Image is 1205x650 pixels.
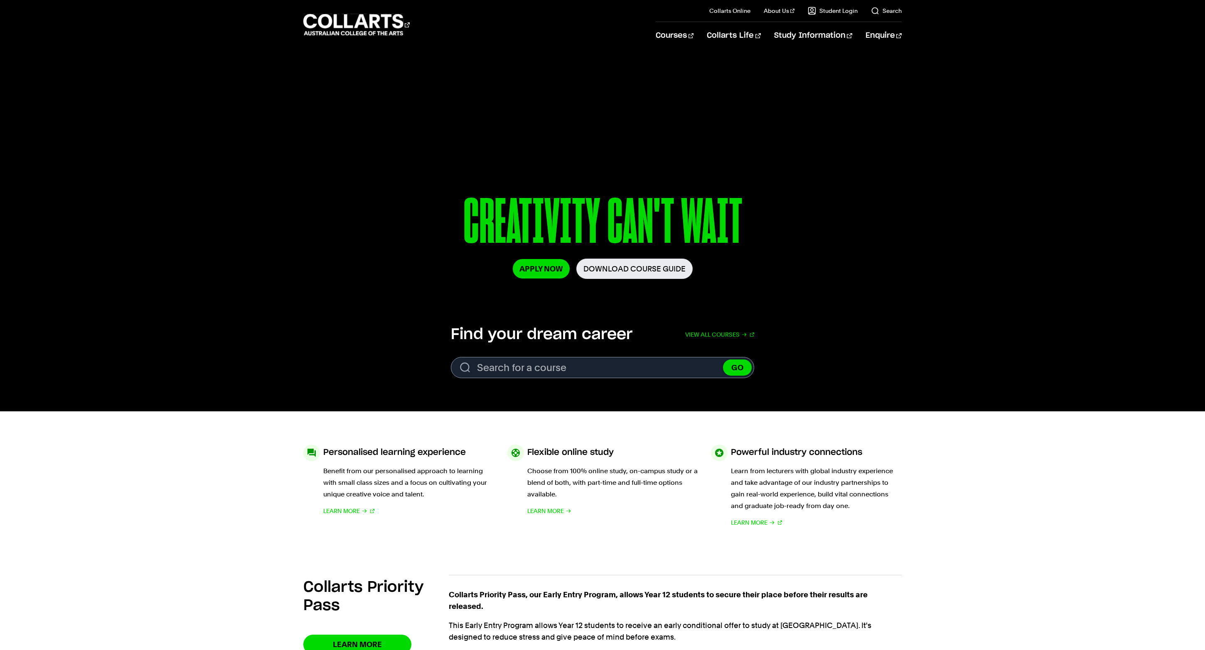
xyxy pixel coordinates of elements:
[323,465,494,500] p: Benefit from our personalised approach to learning with small class sizes and a focus on cultivat...
[709,7,750,15] a: Collarts Online
[871,7,902,15] a: Search
[774,22,852,49] a: Study Information
[323,505,374,517] a: Learn More
[527,505,564,517] span: Learn More
[527,505,571,517] a: Learn More
[731,517,767,528] span: Learn More
[303,13,410,37] div: Go to homepage
[451,357,754,378] input: Search for a course
[723,359,752,376] button: GO
[527,465,698,500] p: Choose from 100% online study, on-campus study or a blend of both, with part-time and full-time o...
[707,22,760,49] a: Collarts Life
[731,517,782,528] a: Learn More
[323,505,360,517] span: Learn More
[513,259,570,279] a: Apply Now
[866,22,902,49] a: Enquire
[527,445,614,460] h3: Flexible online study
[451,357,754,378] form: Search
[451,325,632,344] h2: Find your dream career
[731,465,902,512] p: Learn from lecturers with global industry experience and take advantage of our industry partnersh...
[764,7,794,15] a: About Us
[685,325,754,344] a: View all courses
[449,590,868,611] strong: Collarts Priority Pass, our Early Entry Program, allows Year 12 students to secure their place be...
[323,445,466,460] h3: Personalised learning experience
[449,620,902,643] p: This Early Entry Program allows Year 12 students to receive an early conditional offer to study a...
[656,22,693,49] a: Courses
[808,7,858,15] a: Student Login
[406,190,799,259] p: CREATIVITY CAN'T WAIT
[731,445,862,460] h3: Powerful industry connections
[303,578,449,615] h2: Collarts Priority Pass
[576,259,693,279] a: Download Course Guide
